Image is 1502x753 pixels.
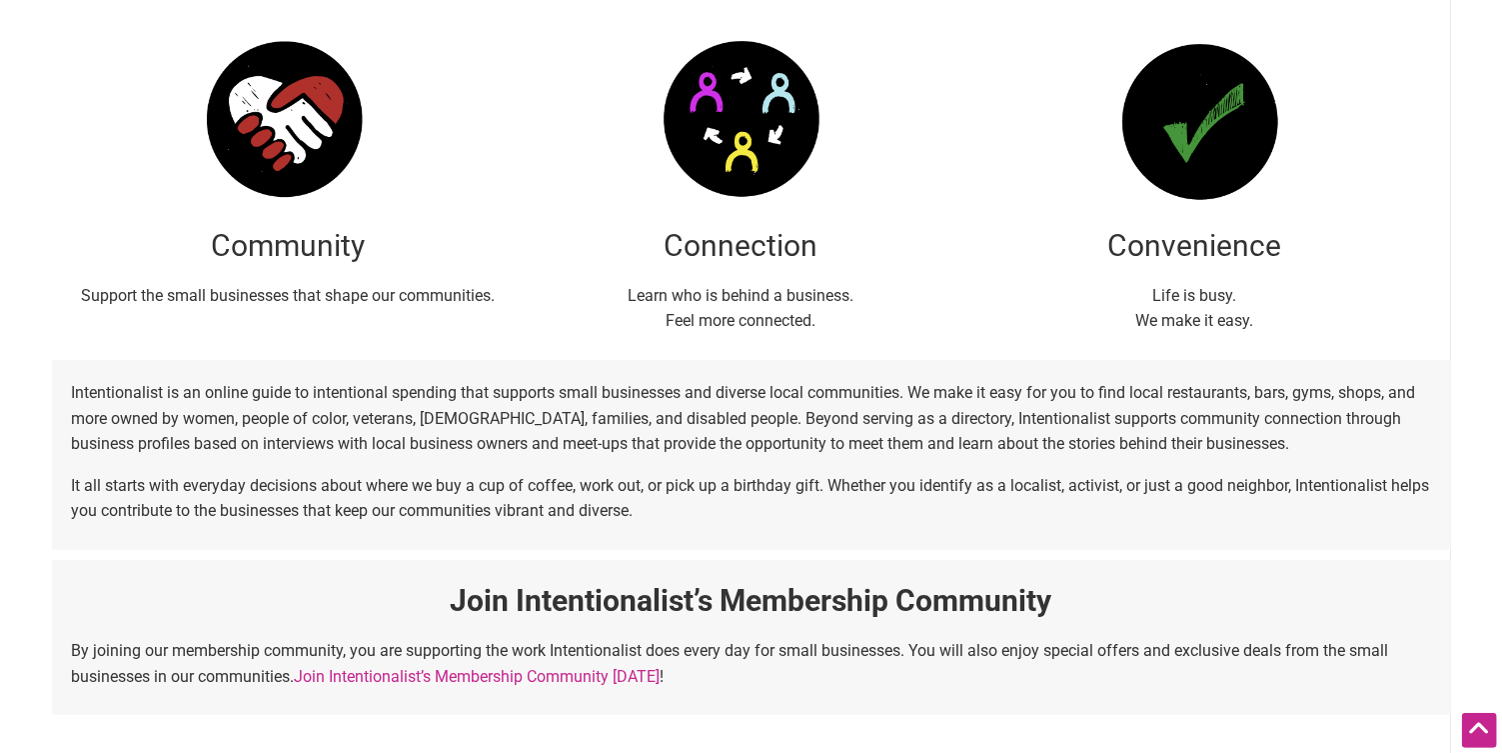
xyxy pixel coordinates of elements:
h2: Community [72,225,505,267]
p: Life is busy. We make it easy. [977,283,1410,334]
h2: Connection [525,225,957,267]
a: Join Intentionalist’s Membership Community [DATE] [295,667,661,686]
h2: Convenience [977,225,1410,267]
strong: Join Intentionalist’s Membership Community [451,583,1052,618]
p: Intentionalist is an online guide to intentional spending that supports small businesses and dive... [72,380,1431,457]
p: Learn who is behind a business. Feel more connected. [525,283,957,334]
img: about-image-2.png [651,29,830,209]
img: about-image-3.png [198,29,378,209]
p: By joining our membership community, you are supporting the work Intentionalist does every day fo... [72,638,1431,689]
img: about-image-1.png [1104,29,1284,209]
p: It all starts with everyday decisions about where we buy a cup of coffee, work out, or pick up a ... [72,473,1431,524]
p: Support the small businesses that shape our communities. [72,283,505,309]
div: Scroll Back to Top [1462,713,1497,748]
